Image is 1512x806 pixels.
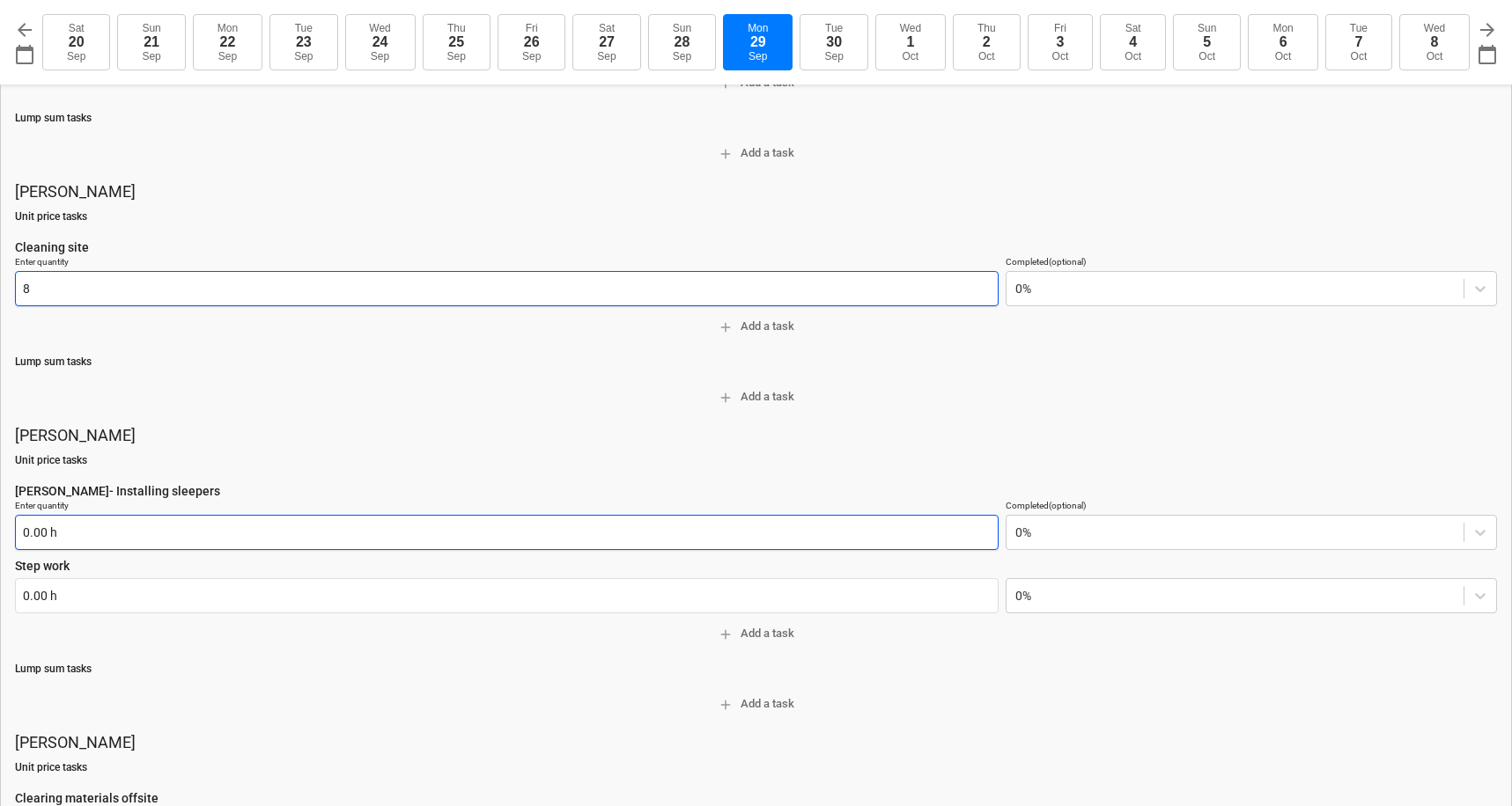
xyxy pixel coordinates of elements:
[15,355,1497,370] p: Lump sum tasks
[526,22,538,34] div: Fri
[1006,500,1497,511] div: Completed (optional)
[718,697,734,713] span: add
[296,34,312,50] div: 23
[15,384,1497,411] button: Add a task
[15,140,1497,167] button: Add a task
[522,50,541,62] div: Sep
[1477,19,1498,40] span: arrow_forward
[15,578,999,613] input: Enter quantity, h
[15,500,999,515] p: Enter quantity
[825,22,843,34] div: Tue
[1272,22,1293,34] div: Mon
[1399,14,1470,70] button: Wed8Oct
[22,387,1490,407] span: Add a task
[1006,256,1497,267] div: Completed (optional)
[447,50,466,62] div: Sep
[1427,50,1443,62] div: Oct
[983,34,991,50] div: 2
[448,34,464,50] div: 25
[1056,34,1064,50] div: 3
[750,34,766,50] div: 29
[294,50,313,62] div: Sep
[14,19,35,40] span: arrow_back
[1125,50,1141,62] div: Oct
[718,390,734,406] span: add
[69,34,85,50] div: 20
[22,624,1490,644] span: Add a task
[15,209,1497,224] p: Unit price tasks
[15,620,1497,648] button: Add a task
[218,50,237,62] div: Sep
[599,22,615,34] div: Sat
[1129,34,1137,50] div: 4
[1203,34,1211,50] div: 5
[1100,14,1166,70] button: Sat4Oct
[15,256,999,271] p: Enter quantity
[1248,14,1317,70] button: Mon6Oct
[15,662,1497,677] p: Lump sum tasks
[142,22,160,34] div: Sun
[345,14,416,70] button: Wed24Sep
[15,181,1497,202] p: [PERSON_NAME]
[15,691,1497,718] button: Add a task
[22,143,1490,164] span: Add a task
[1351,50,1368,62] div: Oct
[648,14,716,70] button: Sun28Sep
[42,14,110,70] button: Sat20Sep
[826,34,842,50] div: 30
[1431,34,1439,50] div: 8
[15,425,1497,446] p: [PERSON_NAME]
[15,760,1497,775] p: Unit price tasks
[15,238,1497,256] p: Cleaning site
[977,22,996,34] div: Thu
[69,22,85,34] div: Sat
[749,50,767,62] div: Sep
[718,626,734,642] span: add
[673,50,691,62] div: Sep
[1325,14,1392,70] button: Tue7Oct
[718,319,734,335] span: add
[369,22,390,34] div: Wed
[15,482,1497,500] p: [PERSON_NAME]- Installing sleepers
[800,14,867,70] button: Tue30Sep
[953,14,1021,70] button: Thu2Oct
[15,271,999,306] input: Enter quantity, h
[15,557,1497,575] p: Step work
[673,22,691,34] div: Sun
[1198,22,1216,34] div: Sun
[498,14,565,70] button: Fri26Sep
[572,14,640,70] button: Sat27Sep
[142,50,160,62] div: Sep
[875,14,946,70] button: Wed1Oct
[218,22,238,34] div: Mon
[423,14,490,70] button: Thu25Sep
[825,50,844,62] div: Sep
[748,22,768,34] div: Mon
[675,34,690,50] div: 28
[1199,50,1215,62] div: Oct
[718,146,734,162] span: add
[1028,14,1094,70] button: Fri3Oct
[15,515,999,550] input: Enter quantity, h
[978,50,995,62] div: Oct
[1280,34,1287,50] div: 6
[1054,22,1066,34] div: Fri
[117,14,185,70] button: Sun21Sep
[371,50,389,62] div: Sep
[220,34,236,50] div: 22
[597,50,616,62] div: Sep
[372,34,388,50] div: 24
[144,34,159,50] div: 21
[1052,50,1069,62] div: Oct
[723,14,793,70] button: Mon29Sep
[524,34,540,50] div: 26
[903,50,919,62] div: Oct
[1125,22,1141,34] div: Sat
[295,22,313,34] div: Tue
[22,694,1490,714] span: Add a task
[900,22,921,34] div: Wed
[67,50,85,62] div: Sep
[1173,14,1241,70] button: Sun5Oct
[193,14,262,70] button: Mon22Sep
[1354,34,1362,50] div: 7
